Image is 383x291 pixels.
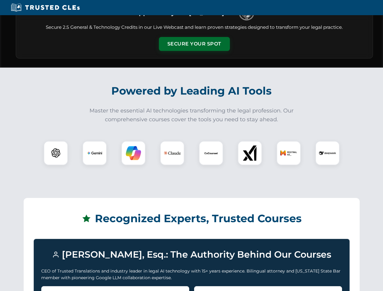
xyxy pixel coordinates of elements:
[41,246,342,263] h3: [PERSON_NAME], Esq.: The Authority Behind Our Courses
[24,80,360,102] h2: Powered by Leading AI Tools
[87,145,102,161] img: Gemini Logo
[319,145,336,162] img: DeepSeek Logo
[44,141,68,165] div: ChatGPT
[315,141,340,165] div: DeepSeek
[41,268,342,281] p: CEO of Trusted Translations and industry leader in legal AI technology with 15+ years experience....
[86,106,298,124] p: Master the essential AI technologies transforming the legal profession. Our comprehensive courses...
[199,141,223,165] div: CoCounsel
[159,37,230,51] button: Secure Your Spot
[203,145,219,161] img: CoCounsel Logo
[23,24,365,31] p: Secure 2.5 General & Technology Credits in our Live Webcast and learn proven strategies designed ...
[9,3,82,12] img: Trusted CLEs
[242,145,257,161] img: xAI Logo
[280,145,297,162] img: Mistral AI Logo
[277,141,301,165] div: Mistral AI
[47,144,65,162] img: ChatGPT Logo
[238,141,262,165] div: xAI
[164,145,181,162] img: Claude Logo
[160,141,184,165] div: Claude
[82,141,107,165] div: Gemini
[34,208,350,229] h2: Recognized Experts, Trusted Courses
[126,145,141,161] img: Copilot Logo
[121,141,146,165] div: Copilot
